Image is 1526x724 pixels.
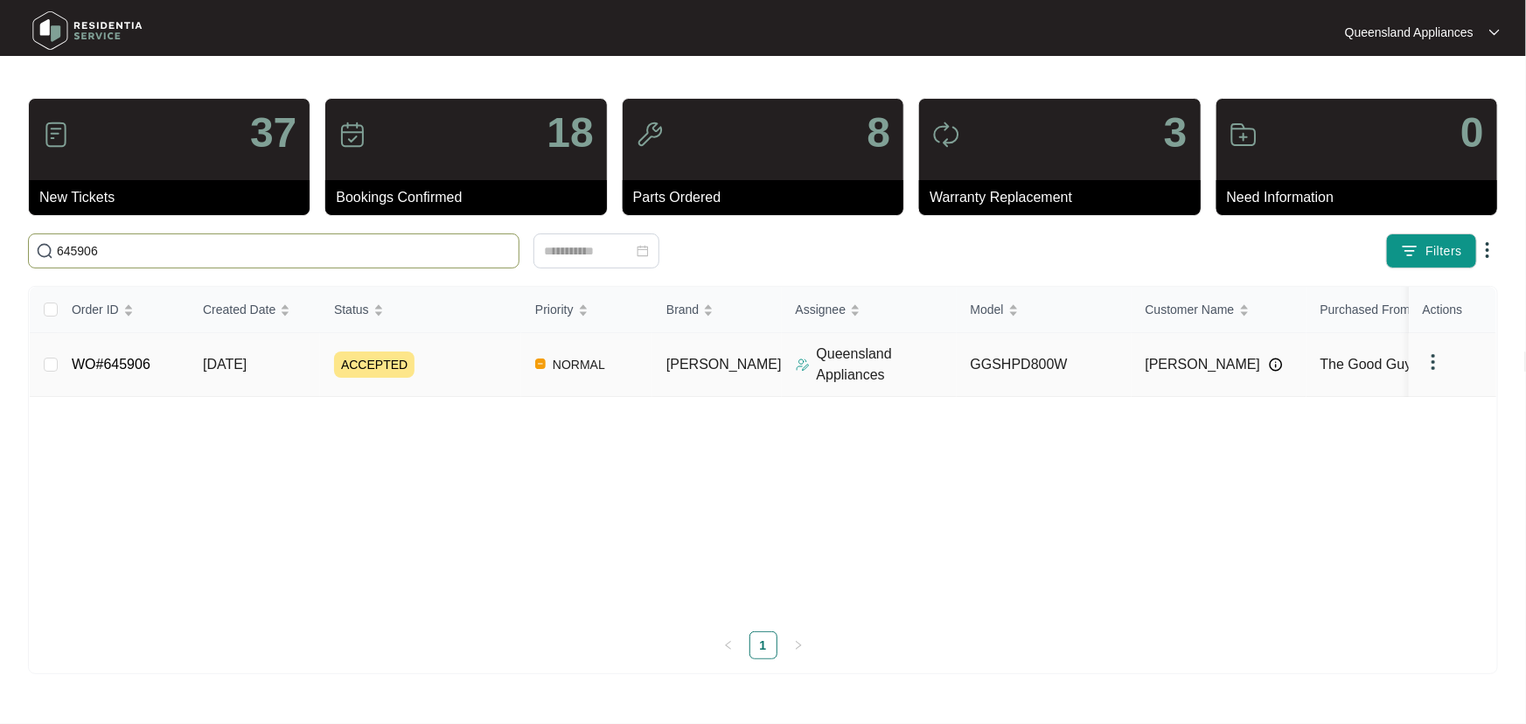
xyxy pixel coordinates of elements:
p: Warranty Replacement [930,187,1200,208]
span: right [793,640,804,651]
th: Order ID [58,287,189,333]
span: [PERSON_NAME] [1146,354,1261,375]
p: New Tickets [39,187,310,208]
img: dropdown arrow [1423,352,1444,372]
img: icon [1230,121,1258,149]
a: 1 [750,632,777,658]
span: Status [334,300,369,319]
p: 37 [250,112,296,154]
a: WO#645906 [72,357,150,372]
span: The Good Guys [1320,357,1419,372]
span: Assignee [796,300,847,319]
img: Info icon [1269,358,1283,372]
li: Next Page [784,631,812,659]
span: Customer Name [1146,300,1235,319]
span: left [723,640,734,651]
img: Vercel Logo [535,359,546,369]
th: Purchased From [1307,287,1481,333]
th: Created Date [189,287,320,333]
span: Brand [666,300,699,319]
th: Brand [652,287,782,333]
th: Customer Name [1132,287,1307,333]
img: residentia service logo [26,4,149,57]
p: Queensland Appliances [1345,24,1474,41]
img: icon [932,121,960,149]
span: Model [971,300,1004,319]
p: Parts Ordered [633,187,903,208]
th: Model [957,287,1132,333]
span: [DATE] [203,357,247,372]
span: Priority [535,300,574,319]
button: right [784,631,812,659]
img: search-icon [36,242,53,260]
span: Filters [1425,242,1462,261]
span: Purchased From [1320,300,1411,319]
span: NORMAL [546,354,612,375]
input: Search by Order Id, Assignee Name, Customer Name, Brand and Model [57,241,512,261]
th: Priority [521,287,652,333]
span: Created Date [203,300,275,319]
p: 8 [867,112,890,154]
button: filter iconFilters [1386,233,1477,268]
span: ACCEPTED [334,352,415,378]
p: Bookings Confirmed [336,187,606,208]
button: left [714,631,742,659]
img: icon [636,121,664,149]
span: Order ID [72,300,119,319]
td: GGSHPD800W [957,333,1132,397]
img: icon [42,121,70,149]
img: Assigner Icon [796,358,810,372]
th: Assignee [782,287,957,333]
li: 1 [749,631,777,659]
li: Previous Page [714,631,742,659]
th: Status [320,287,521,333]
img: filter icon [1401,242,1418,260]
p: Queensland Appliances [817,344,957,386]
span: [PERSON_NAME] [666,357,782,372]
img: icon [338,121,366,149]
p: 18 [547,112,593,154]
p: Need Information [1227,187,1497,208]
p: 3 [1164,112,1188,154]
p: 0 [1460,112,1484,154]
img: dropdown arrow [1489,28,1500,37]
img: dropdown arrow [1477,240,1498,261]
th: Actions [1409,287,1496,333]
